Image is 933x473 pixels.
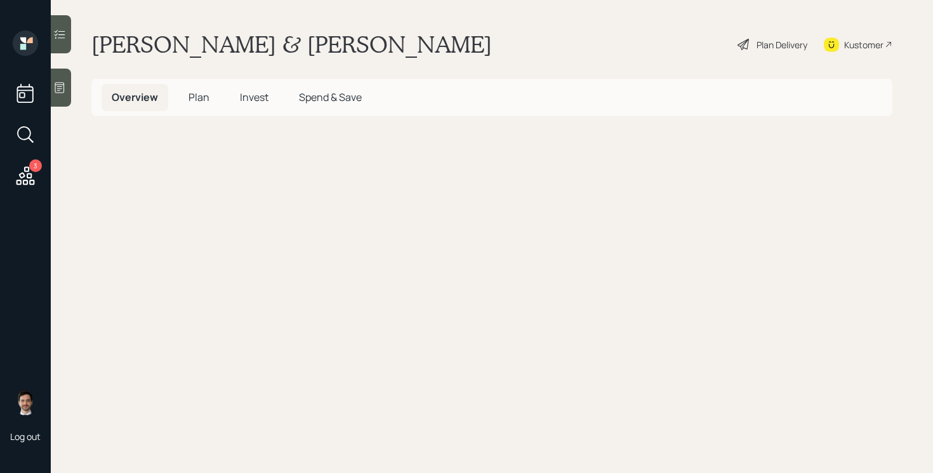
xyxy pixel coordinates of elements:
span: Invest [240,90,268,104]
span: Spend & Save [299,90,362,104]
div: Kustomer [844,38,883,51]
div: 3 [29,159,42,172]
img: jonah-coleman-headshot.png [13,390,38,415]
h1: [PERSON_NAME] & [PERSON_NAME] [91,30,492,58]
span: Plan [189,90,209,104]
span: Overview [112,90,158,104]
div: Log out [10,430,41,443]
div: Plan Delivery [757,38,807,51]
